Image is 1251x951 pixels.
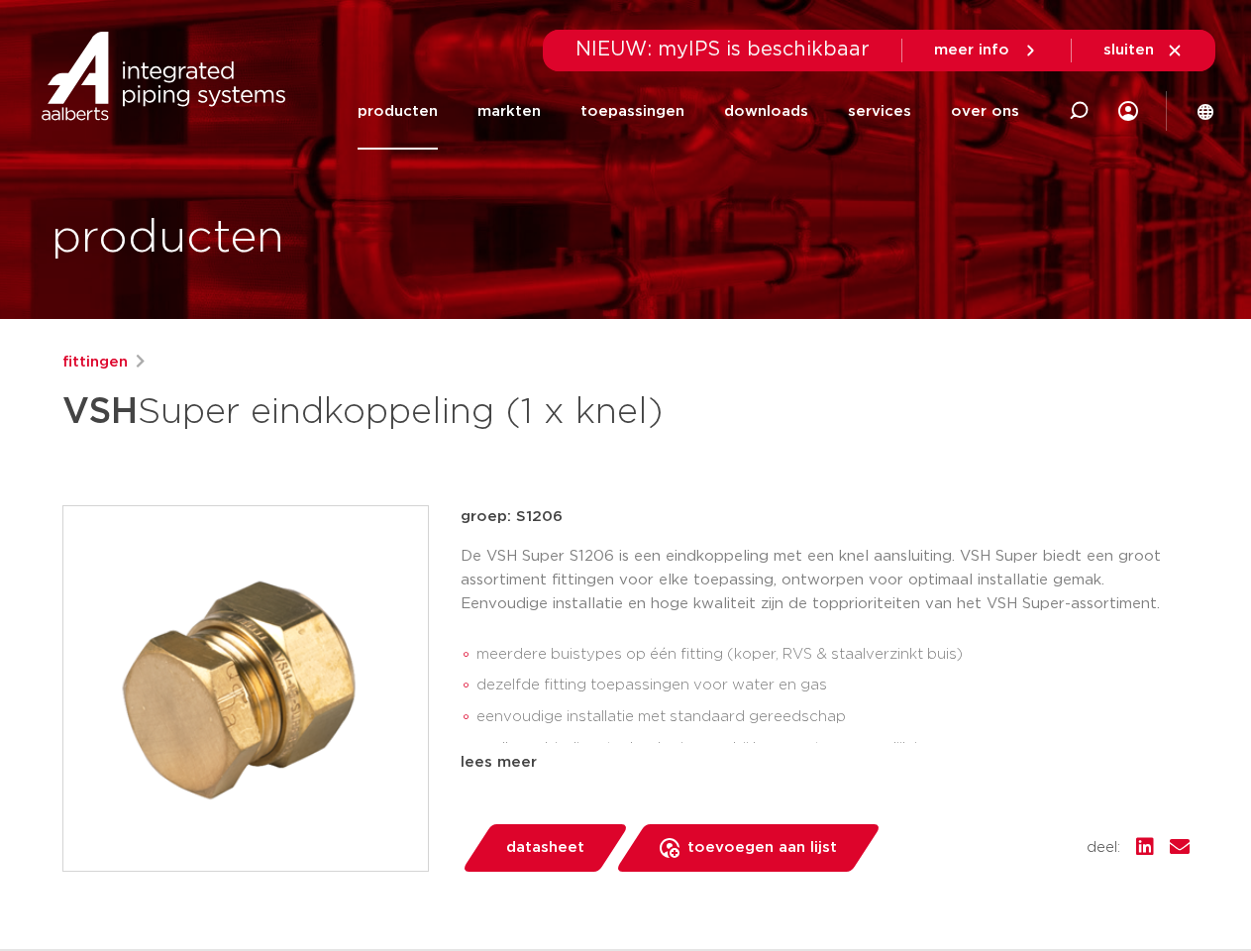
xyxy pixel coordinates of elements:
[62,382,806,442] h1: Super eindkoppeling (1 x knel)
[476,639,1190,671] li: meerdere buistypes op één fitting (koper, RVS & staalverzinkt buis)
[934,42,1039,59] a: meer info
[52,207,284,270] h1: producten
[477,73,541,150] a: markten
[575,40,870,59] span: NIEUW: myIPS is beschikbaar
[724,73,808,150] a: downloads
[461,545,1190,616] p: De VSH Super S1206 is een eindkoppeling met een knel aansluiting. VSH Super biedt een groot assor...
[687,832,837,864] span: toevoegen aan lijst
[506,832,584,864] span: datasheet
[848,73,911,150] a: services
[358,73,438,150] a: producten
[461,505,1190,529] p: groep: S1206
[1103,42,1184,59] a: sluiten
[476,701,1190,733] li: eenvoudige installatie met standaard gereedschap
[476,733,1190,765] li: snelle verbindingstechnologie waarbij her-montage mogelijk is
[461,751,1190,775] div: lees meer
[461,824,629,872] a: datasheet
[62,394,138,430] strong: VSH
[62,351,128,374] a: fittingen
[358,73,1019,150] nav: Menu
[934,43,1009,57] span: meer info
[63,506,428,871] img: Product Image for VSH Super eindkoppeling (1 x knel)
[1087,836,1120,860] span: deel:
[476,670,1190,701] li: dezelfde fitting toepassingen voor water en gas
[1103,43,1154,57] span: sluiten
[951,73,1019,150] a: over ons
[580,73,684,150] a: toepassingen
